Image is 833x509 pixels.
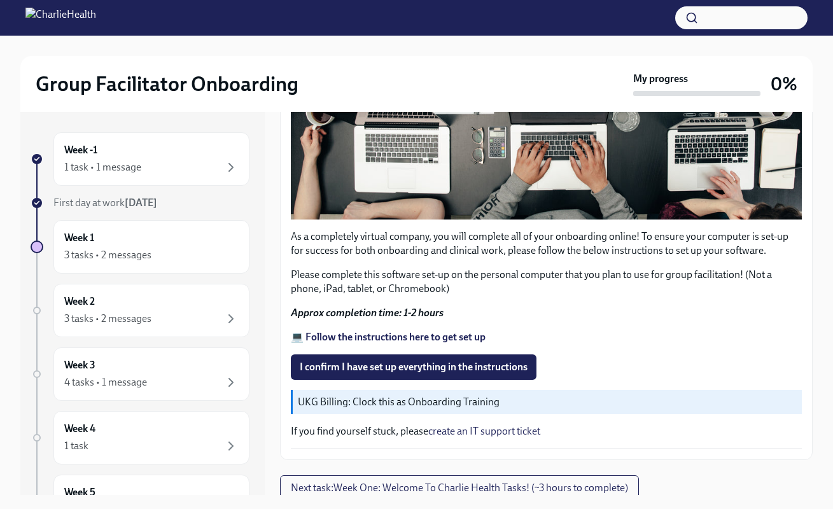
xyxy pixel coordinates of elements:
[31,220,249,274] a: Week 13 tasks • 2 messages
[36,71,298,97] h2: Group Facilitator Onboarding
[31,284,249,337] a: Week 23 tasks • 2 messages
[633,72,688,86] strong: My progress
[31,347,249,401] a: Week 34 tasks • 1 message
[298,395,797,409] p: UKG Billing: Clock this as Onboarding Training
[31,132,249,186] a: Week -11 task • 1 message
[64,248,151,262] div: 3 tasks • 2 messages
[64,231,94,245] h6: Week 1
[300,361,528,373] span: I confirm I have set up everything in the instructions
[64,375,147,389] div: 4 tasks • 1 message
[125,197,157,209] strong: [DATE]
[64,160,141,174] div: 1 task • 1 message
[64,143,97,157] h6: Week -1
[31,196,249,210] a: First day at work[DATE]
[31,411,249,464] a: Week 41 task
[291,268,802,296] p: Please complete this software set-up on the personal computer that you plan to use for group faci...
[64,439,88,453] div: 1 task
[291,230,802,258] p: As a completely virtual company, you will complete all of your onboarding online! To ensure your ...
[64,358,95,372] h6: Week 3
[291,482,628,494] span: Next task : Week One: Welcome To Charlie Health Tasks! (~3 hours to complete)
[291,331,486,343] a: 💻 Follow the instructions here to get set up
[291,307,444,319] strong: Approx completion time: 1-2 hours
[64,485,95,499] h6: Week 5
[428,425,540,437] a: create an IT support ticket
[771,73,797,95] h3: 0%
[291,354,536,380] button: I confirm I have set up everything in the instructions
[64,422,95,436] h6: Week 4
[25,8,96,28] img: CharlieHealth
[291,424,802,438] p: If you find yourself stuck, please
[64,295,95,309] h6: Week 2
[280,475,639,501] button: Next task:Week One: Welcome To Charlie Health Tasks! (~3 hours to complete)
[64,312,151,326] div: 3 tasks • 2 messages
[53,197,157,209] span: First day at work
